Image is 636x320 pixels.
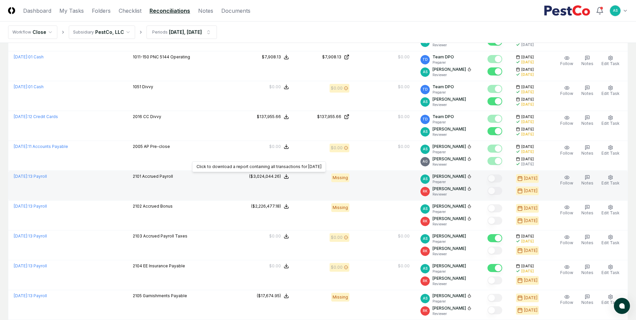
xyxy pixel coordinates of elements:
span: 2016 [133,114,142,119]
p: Reviewer [432,72,471,77]
button: Edit Task [600,114,621,128]
span: [DATE] : [14,114,28,119]
span: 2104 [133,263,142,268]
span: PNC 5144 Operating [150,54,190,59]
div: $0.00 [269,233,281,239]
span: EE Insurance Payable [143,263,185,268]
span: [DATE] : [14,204,28,209]
p: [PERSON_NAME] [432,96,466,102]
span: Follow [560,300,573,305]
span: Accrued Bonus [143,204,173,209]
p: [PERSON_NAME] [432,216,466,222]
span: AS [423,296,427,301]
button: Follow [559,144,575,158]
button: Notes [580,144,595,158]
a: [DATE]:13 Payroll [14,204,47,209]
button: Follow [559,293,575,307]
div: $0.00 [398,233,410,239]
span: AS [423,206,427,211]
div: $0.00 [331,85,343,91]
span: 1011-150 [133,54,149,59]
p: Reviewer [432,222,471,227]
span: [DATE] [521,114,534,119]
a: Checklist [119,7,141,15]
div: [DATE] [521,119,534,124]
p: Preparer [432,179,471,184]
span: Edit Task [601,270,620,275]
a: My Tasks [59,7,84,15]
button: Follow [559,263,575,277]
button: Notes [580,263,595,277]
span: 2105 [133,293,142,298]
div: [DATE] [524,188,537,194]
button: Notes [580,173,595,188]
div: [DATE] [524,295,537,301]
span: Garnishments Payable [143,293,187,298]
div: Missing [331,173,349,182]
div: [DATE], [DATE] [169,29,202,36]
button: Follow [559,84,575,98]
nav: breadcrumb [8,25,217,39]
button: Follow [559,203,575,217]
div: [DATE] [524,205,537,211]
span: Edit Task [601,180,620,185]
p: Reviewer [432,43,471,48]
button: Edit Task [600,293,621,307]
button: $0.00 [269,233,289,239]
span: Notes [581,121,593,126]
div: $0.00 [269,84,281,90]
div: Workflow [12,29,31,35]
span: Follow [560,151,573,156]
span: Notes [581,300,593,305]
button: Follow [559,114,575,128]
p: [PERSON_NAME] [432,156,466,162]
div: $7,908.13 [322,54,341,60]
p: Reviewer [432,102,466,107]
a: $137,955.66 [300,114,349,120]
span: Notes [581,210,593,215]
span: Notes [581,180,593,185]
span: [DATE] : [14,84,28,89]
p: [PERSON_NAME] [432,66,466,72]
span: [DATE] [521,144,534,149]
span: 2102 [133,204,142,209]
button: Edit Task [600,144,621,158]
span: AS [423,129,427,134]
button: $7,908.13 [262,54,289,60]
p: Reviewer [432,162,471,167]
p: [PERSON_NAME] [432,263,466,269]
div: [DATE] [521,90,534,95]
span: Edit Task [601,210,620,215]
div: ($17,674.95) [257,293,281,299]
button: Edit Task [600,54,621,68]
button: $0.00 [269,84,289,90]
button: Notes [580,203,595,217]
span: TD [422,117,428,122]
div: $0.00 [398,114,410,120]
span: Notes [581,151,593,156]
span: Edit Task [601,91,620,96]
div: $7,908.13 [262,54,281,60]
button: Notes [580,293,595,307]
p: Team DPO [432,114,454,120]
button: $0.00 [269,263,289,269]
div: [DATE] [524,277,537,283]
span: [DATE] : [14,54,28,59]
a: Documents [221,7,250,15]
button: Mark complete [487,67,502,75]
span: Notes [581,61,593,66]
p: Preparer [432,239,466,244]
span: [DATE] [521,264,534,269]
div: [DATE] [521,239,534,244]
span: [DATE] : [14,144,28,149]
span: AS [423,266,427,271]
button: ($3,024,044.26) [249,173,289,179]
button: Edit Task [600,203,621,217]
span: [DATE] [521,55,534,60]
div: Missing [331,293,349,302]
span: Follow [560,91,573,96]
button: AS [609,5,621,17]
span: TD [422,87,428,92]
span: RK [423,219,427,224]
button: Mark complete [487,217,502,225]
